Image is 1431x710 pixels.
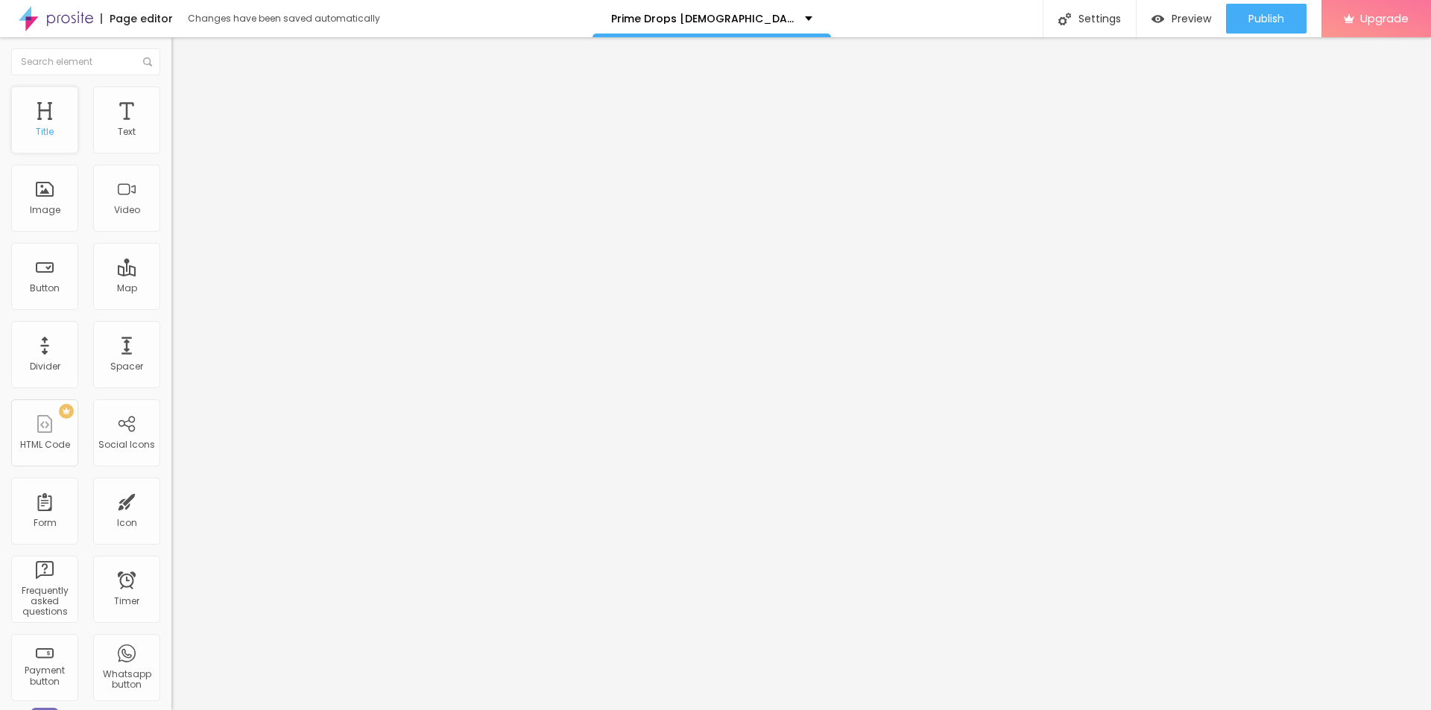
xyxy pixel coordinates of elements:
div: Divider [30,361,60,372]
div: Frequently asked questions [15,586,74,618]
span: Preview [1172,13,1211,25]
div: HTML Code [20,440,70,450]
div: Button [30,283,60,294]
div: Video [114,205,140,215]
img: Icone [1058,13,1071,25]
div: Form [34,518,57,528]
div: Changes have been saved automatically [188,14,380,23]
div: Spacer [110,361,143,372]
div: Whatsapp button [97,669,156,691]
img: view-1.svg [1152,13,1164,25]
button: Preview [1137,4,1226,34]
div: Icon [117,518,137,528]
div: Social Icons [98,440,155,450]
input: Search element [11,48,160,75]
img: Icone [143,57,152,66]
div: Payment button [15,665,74,687]
button: Publish [1226,4,1307,34]
div: Image [30,205,60,215]
span: Publish [1248,13,1284,25]
p: Prime Drops [DEMOGRAPHIC_DATA][MEDICAL_DATA] Reviews [611,13,794,24]
div: Text [118,127,136,137]
div: Map [117,283,137,294]
iframe: Editor [171,37,1431,710]
span: Upgrade [1360,12,1409,25]
div: Page editor [101,13,173,24]
div: Timer [114,596,139,606]
div: Title [36,127,54,137]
